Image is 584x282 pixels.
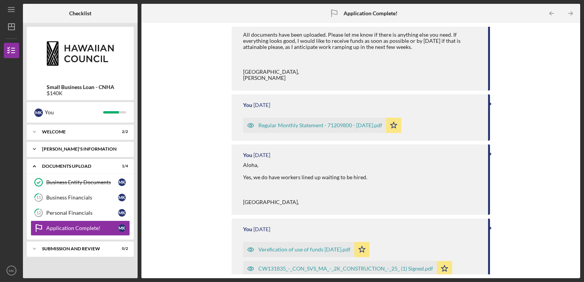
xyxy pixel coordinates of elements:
[31,220,130,236] a: Application Complete!MK
[46,194,118,201] div: Business Financials
[253,152,270,158] time: 2025-09-15 21:09
[114,130,128,134] div: 2 / 2
[27,31,134,76] img: Product logo
[36,211,41,216] tspan: 12
[46,225,118,231] div: Application Complete!
[47,90,114,96] div: $140K
[243,242,370,257] button: Verefication of use of funds [DATE].pdf
[45,106,103,119] div: You
[46,210,118,216] div: Personal Financials
[243,152,252,158] div: You
[258,266,433,272] div: CW131835_-_CON_SVS_MA_-_2K_CONSTRUCTION_-_25_ (1) Signed.pdf
[243,118,401,133] button: Regular Monthly Statement - 71209800 - [DATE].pdf
[258,246,350,253] div: Verefication of use of funds [DATE].pdf
[36,195,41,200] tspan: 11
[34,109,43,117] div: M K
[31,175,130,190] a: Business Entity DocumentsMK
[114,246,128,251] div: 0 / 2
[243,162,367,205] div: Aloha, Yes, we do have workers lined up waiting to be hired. [GEOGRAPHIC_DATA],
[69,10,91,16] b: Checklist
[4,263,19,278] button: MK
[42,130,109,134] div: WELCOME
[253,226,270,232] time: 2025-09-15 21:08
[42,246,109,251] div: SUBMISSION AND REVIEW
[243,102,252,108] div: You
[9,269,15,273] text: MK
[46,179,118,185] div: Business Entity Documents
[118,209,126,217] div: M K
[118,224,126,232] div: M K
[118,194,126,201] div: M K
[253,102,270,108] time: 2025-09-15 23:07
[118,178,126,186] div: M K
[258,122,382,128] div: Regular Monthly Statement - 71209800 - [DATE].pdf
[47,84,114,90] b: Small Business Loan - CNHA
[243,19,481,81] div: Aloha, All documents have been uploaded. Please let me know if there is anything else you need. I...
[243,226,252,232] div: You
[243,261,452,276] button: CW131835_-_CON_SVS_MA_-_2K_CONSTRUCTION_-_25_ (1) Signed.pdf
[114,164,128,169] div: 1 / 4
[42,164,109,169] div: DOCUMENTS UPLOAD
[31,190,130,205] a: 11Business FinancialsMK
[42,147,124,151] div: [PERSON_NAME]'S INFORMATION
[344,10,397,16] b: Application Complete!
[31,205,130,220] a: 12Personal FinancialsMK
